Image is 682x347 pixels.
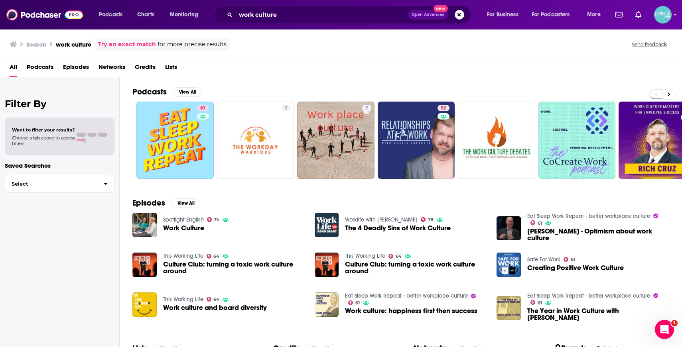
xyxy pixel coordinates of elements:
[163,261,305,274] a: Culture Club: turning a toxic work culture around
[654,6,672,24] span: Logged in as JessicaPellien
[497,253,521,277] a: Creating Positive Work Culture
[487,9,518,20] span: For Business
[571,258,575,261] span: 61
[56,41,91,48] h3: work culture
[345,253,385,259] a: This Working Life
[132,213,157,237] img: Work Culture
[221,6,479,24] div: Search podcasts, credits, & more...
[163,216,204,223] a: Spotlight English
[348,300,360,305] a: 61
[527,228,669,241] span: [PERSON_NAME] - Optimism about work culture
[5,175,114,193] button: Select
[527,256,560,263] a: Safe For Work
[132,87,202,97] a: PodcastsView All
[63,61,89,77] a: Episodes
[355,301,360,305] span: 61
[99,61,125,77] span: Networks
[207,254,220,259] a: 64
[163,225,204,231] a: Work Culture
[6,7,83,22] img: Podchaser - Follow, Share and Rate Podcasts
[527,228,669,241] a: Adam Grant - Optimism about work culture
[527,308,669,321] span: The Year in Work Culture with [PERSON_NAME]
[27,61,53,77] a: Podcasts
[345,292,468,299] a: Eat Sleep Work Repeat - better workplace culture
[214,218,219,222] span: 74
[197,105,209,111] a: 61
[345,225,451,231] span: The 4 Deadly Sins of Work Culture
[527,213,650,220] a: Eat Sleep Work Repeat - better workplace culture
[217,102,294,179] a: 7
[428,218,434,222] span: 79
[345,308,477,314] span: Work culture: happiness first then success
[132,292,157,317] img: Work culture and board diversity
[98,40,156,49] a: Try an exact match
[345,261,487,274] a: Culture Club: turning a toxic work culture around
[538,222,542,225] span: 61
[532,9,570,20] span: For Podcasters
[412,13,445,17] span: Open Advanced
[581,8,611,21] button: open menu
[438,105,449,111] a: 52
[655,320,674,339] iframe: Intercom live chat
[538,301,542,305] span: 61
[26,41,46,48] h3: Search
[163,296,203,303] a: This Working Life
[99,9,122,20] span: Podcasts
[171,198,200,208] button: View All
[315,253,339,277] img: Culture Club: turning a toxic work culture around
[345,216,418,223] a: Worklife with Adam Grant
[315,213,339,237] img: The 4 Deadly Sins of Work Culture
[396,255,402,258] span: 64
[12,127,75,133] span: Want to filter your results?
[378,102,455,179] a: 52
[236,8,408,21] input: Search podcasts, credits, & more...
[5,98,114,110] h2: Filter By
[421,217,434,222] a: 79
[207,217,220,222] a: 74
[527,292,650,299] a: Eat Sleep Work Repeat - better workplace culture
[5,181,97,186] span: Select
[158,40,227,49] span: for more precise results
[132,8,159,21] a: Charts
[612,8,626,22] a: Show notifications dropdown
[135,61,156,77] a: Credits
[526,8,581,21] button: open menu
[530,220,542,225] a: 61
[170,9,198,20] span: Monitoring
[564,257,575,262] a: 61
[5,162,114,169] p: Saved Searches
[408,10,448,20] button: Open AdvancedNew
[654,6,672,24] img: User Profile
[173,87,202,97] button: View All
[497,296,521,320] img: The Year in Work Culture with Andre Spicer
[315,292,339,317] img: Work culture: happiness first then success
[132,198,200,208] a: EpisodesView All
[497,216,521,241] img: Adam Grant - Optimism about work culture
[165,61,177,77] a: Lists
[365,104,368,112] span: 7
[93,8,133,21] button: open menu
[282,105,291,111] a: 7
[136,102,214,179] a: 61
[163,304,267,311] a: Work culture and board diversity
[10,61,17,77] a: All
[297,102,375,179] a: 7
[671,320,678,326] span: 1
[213,298,219,301] span: 64
[629,41,669,48] button: Send feedback
[632,8,645,22] a: Show notifications dropdown
[527,265,624,271] a: Creating Positive Work Culture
